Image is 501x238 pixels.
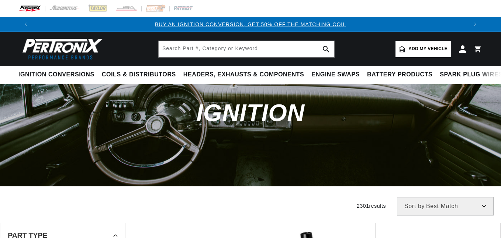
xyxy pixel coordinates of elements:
[357,203,386,209] span: 2301 results
[183,71,304,79] span: Headers, Exhausts & Components
[155,21,346,27] a: BUY AN IGNITION CONVERSION, GET 50% OFF THE MATCHING COIL
[18,17,33,32] button: Translation missing: en.sections.announcements.previous_announcement
[363,66,436,83] summary: Battery Products
[404,203,425,209] span: Sort by
[311,71,360,79] span: Engine Swaps
[18,36,103,62] img: Pertronix
[33,20,468,28] div: 1 of 3
[102,71,176,79] span: Coils & Distributors
[397,197,494,215] select: Sort by
[98,66,180,83] summary: Coils & Distributors
[408,45,448,52] span: Add my vehicle
[180,66,308,83] summary: Headers, Exhausts & Components
[395,41,451,57] a: Add my vehicle
[367,71,432,79] span: Battery Products
[18,66,98,83] summary: Ignition Conversions
[308,66,363,83] summary: Engine Swaps
[468,17,483,32] button: Translation missing: en.sections.announcements.next_announcement
[18,71,94,79] span: Ignition Conversions
[159,41,334,57] input: Search Part #, Category or Keyword
[33,20,468,28] div: Announcement
[318,41,334,57] button: search button
[196,99,305,126] span: Ignition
